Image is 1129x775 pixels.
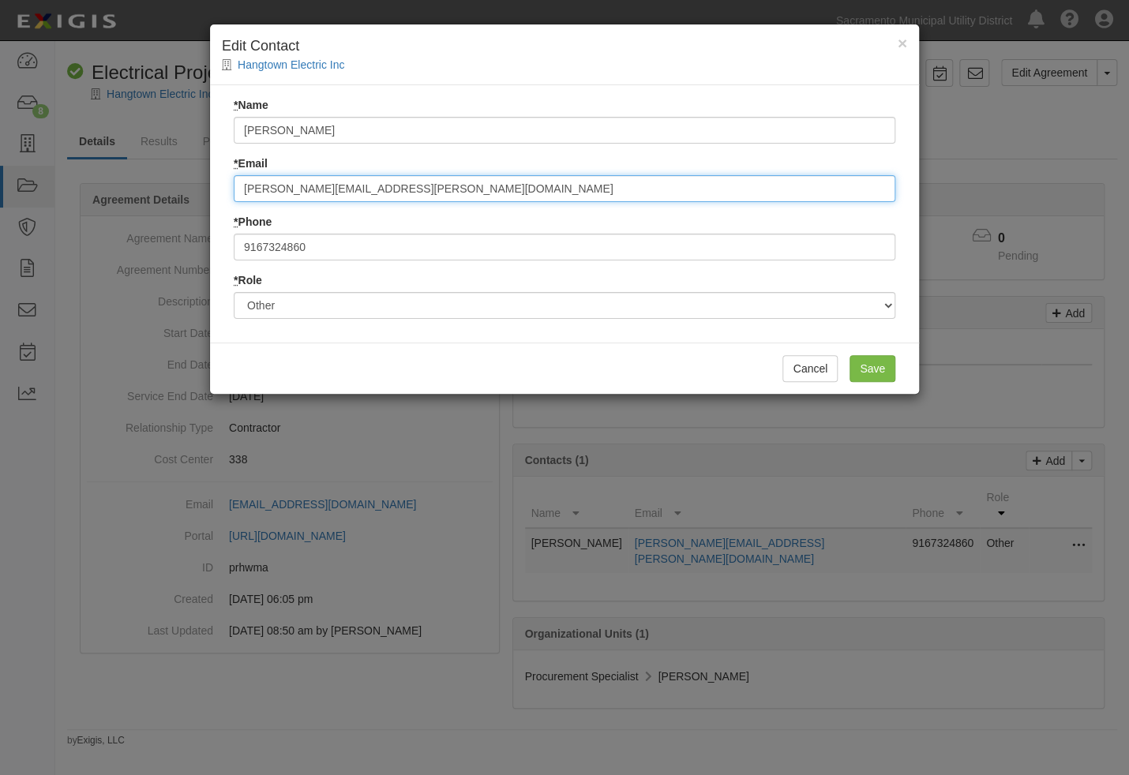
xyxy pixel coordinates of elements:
[898,34,907,52] span: ×
[898,35,907,51] button: Close
[234,215,238,228] abbr: required
[234,99,238,111] abbr: required
[238,58,344,71] a: Hangtown Electric Inc
[234,274,238,286] abbr: required
[234,214,272,230] label: Phone
[234,97,268,113] label: Name
[234,155,268,171] label: Email
[234,157,238,170] abbr: required
[850,355,895,382] input: Save
[782,355,838,382] button: Cancel
[234,272,262,288] label: Role
[222,36,907,57] h4: Edit Contact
